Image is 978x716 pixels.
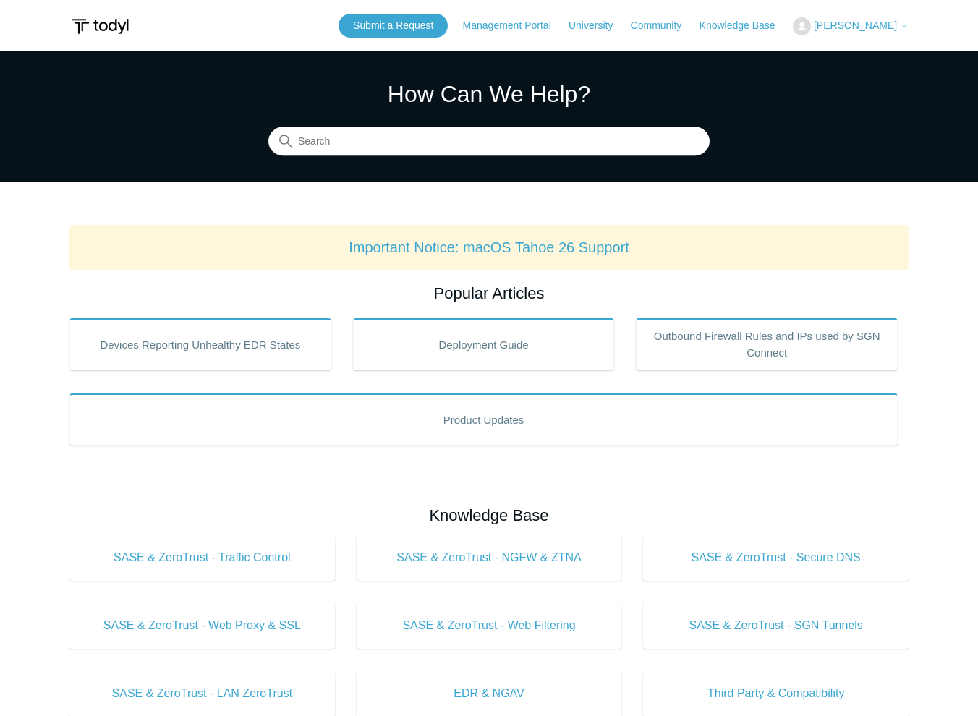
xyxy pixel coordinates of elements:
[793,17,909,35] button: [PERSON_NAME]
[91,617,313,634] span: SASE & ZeroTrust - Web Proxy & SSL
[353,318,615,370] a: Deployment Guide
[631,18,697,33] a: Community
[463,18,566,33] a: Management Portal
[268,127,710,156] input: Search
[69,318,331,370] a: Devices Reporting Unhealthy EDR States
[636,318,898,370] a: Outbound Firewall Rules and IPs used by SGN Connect
[665,685,887,702] span: Third Party & Compatibility
[814,20,897,31] span: [PERSON_NAME]
[69,503,909,527] h2: Knowledge Base
[357,534,622,581] a: SASE & ZeroTrust - NGFW & ZTNA
[349,239,629,255] a: Important Notice: macOS Tahoe 26 Support
[69,13,131,40] img: Todyl Support Center Help Center home page
[378,549,600,566] span: SASE & ZeroTrust - NGFW & ZTNA
[69,534,335,581] a: SASE & ZeroTrust - Traffic Control
[69,281,909,305] h2: Popular Articles
[569,18,627,33] a: University
[268,77,710,111] h1: How Can We Help?
[339,14,448,38] a: Submit a Request
[91,685,313,702] span: SASE & ZeroTrust - LAN ZeroTrust
[700,18,790,33] a: Knowledge Base
[643,602,909,649] a: SASE & ZeroTrust - SGN Tunnels
[69,602,335,649] a: SASE & ZeroTrust - Web Proxy & SSL
[378,685,600,702] span: EDR & NGAV
[69,393,898,446] a: Product Updates
[643,534,909,581] a: SASE & ZeroTrust - Secure DNS
[91,549,313,566] span: SASE & ZeroTrust - Traffic Control
[665,617,887,634] span: SASE & ZeroTrust - SGN Tunnels
[357,602,622,649] a: SASE & ZeroTrust - Web Filtering
[378,617,600,634] span: SASE & ZeroTrust - Web Filtering
[665,549,887,566] span: SASE & ZeroTrust - Secure DNS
